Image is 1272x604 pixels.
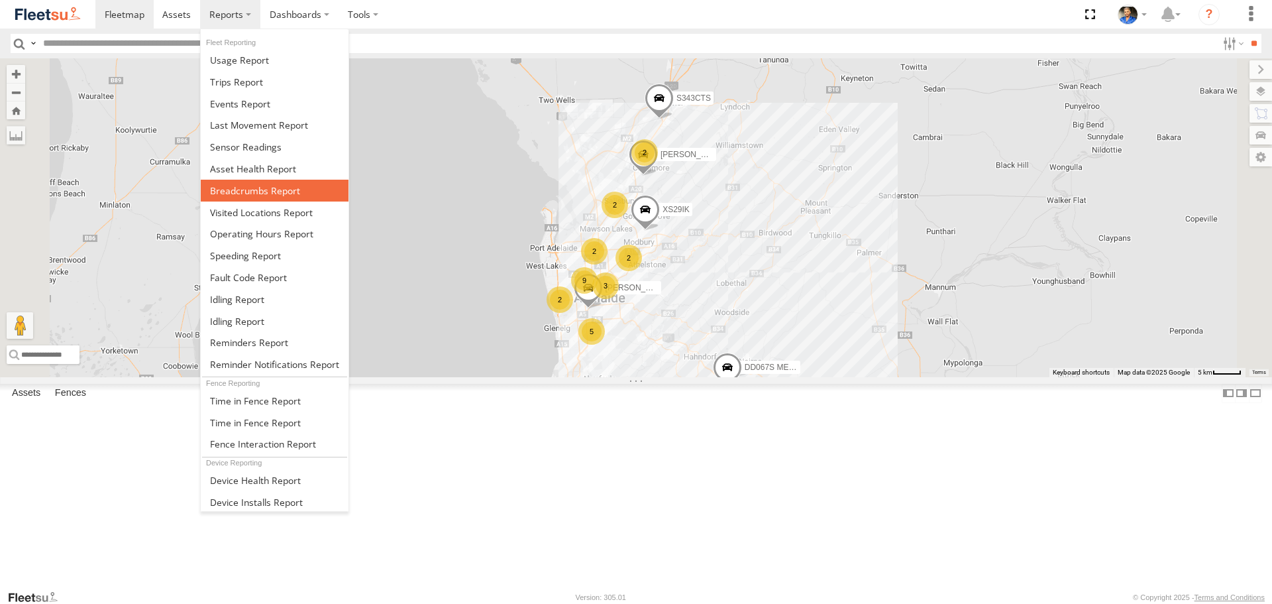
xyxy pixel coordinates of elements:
[201,412,348,434] a: Time in Fences Report
[201,223,348,245] a: Asset Operating Hours Report
[201,245,348,267] a: Fleet Speed Report
[745,363,800,373] span: DD067S MERC
[1235,384,1248,403] label: Dock Summary Table to the Right
[201,310,348,332] a: Idling Report
[201,434,348,455] a: Fence Interaction Report
[1113,5,1151,25] div: Matt Draper
[661,151,726,160] span: [PERSON_NAME]
[201,158,348,180] a: Asset Health Report
[13,5,82,23] img: fleetsu-logo-horizontal.svg
[1252,369,1266,375] a: Terms
[631,139,658,166] div: 2
[1198,369,1212,376] span: 5 km
[1249,148,1272,166] label: Map Settings
[1249,384,1262,403] label: Hide Summary Table
[615,245,642,271] div: 2
[7,65,25,83] button: Zoom in
[581,238,608,265] div: 2
[592,272,619,299] div: 3
[201,136,348,158] a: Sensor Readings
[201,49,348,71] a: Usage Report
[7,83,25,101] button: Zoom out
[201,180,348,202] a: Breadcrumbs Report
[1053,368,1110,377] button: Keyboard shortcuts
[48,385,93,403] label: Fences
[578,318,605,345] div: 5
[201,288,348,310] a: Idling Report
[201,93,348,115] a: Full Events Report
[201,114,348,136] a: Last Movement Report
[602,192,628,218] div: 2
[5,385,47,403] label: Assets
[201,353,348,375] a: Service Reminder Notifications Report
[576,593,626,601] div: Version: 305.01
[7,312,33,339] button: Drag Pegman onto the map to open Street View
[547,286,573,313] div: 2
[662,206,690,215] span: XS29IK
[1194,593,1265,601] a: Terms and Conditions
[201,491,348,513] a: Device Installs Report
[7,591,68,604] a: Visit our Website
[201,267,348,288] a: Fault Code Report
[201,469,348,491] a: Device Health Report
[28,34,38,53] label: Search Query
[201,202,348,223] a: Visited Locations Report
[1194,368,1245,377] button: Map scale: 5 km per 40 pixels
[1218,34,1246,53] label: Search Filter Options
[201,390,348,412] a: Time in Fences Report
[1133,593,1265,601] div: © Copyright 2025 -
[201,332,348,354] a: Reminders Report
[201,71,348,93] a: Trips Report
[1118,369,1190,376] span: Map data ©2025 Google
[1198,4,1220,25] i: ?
[571,267,598,294] div: 9
[1222,384,1235,403] label: Dock Summary Table to the Left
[676,94,711,103] span: S343CTS
[7,101,25,119] button: Zoom Home
[7,126,25,145] label: Measure
[606,283,671,292] span: [PERSON_NAME]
